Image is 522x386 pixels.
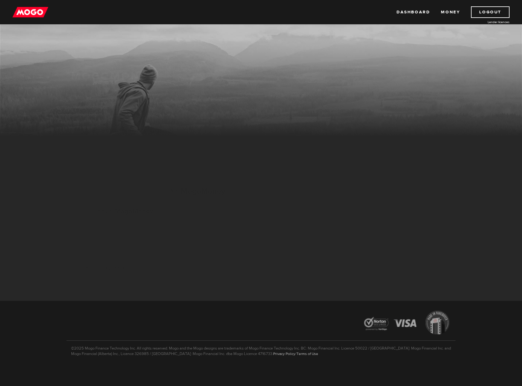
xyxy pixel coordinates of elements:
a: Terms of Use [297,351,318,356]
strong: P.S. Coming soon: [80,264,125,271]
p: even more cool features—like the ability to set up your own payments [80,264,312,271]
img: strong arm emoji [293,266,298,271]
p: ©2025 Mogo Finance Technology Inc. All rights reserved. Mogo and the Mogo designs are trademarks ... [67,340,455,357]
img: mogo_logo-11ee424be714fa7cbb0f0f49df9e16ec.png [12,6,48,18]
a: Logout [471,6,510,18]
a: Lender licences [464,20,510,24]
h3: Previous loan agreements [80,125,195,133]
a: View [287,126,312,135]
iframe: LiveChat chat widget [496,360,522,386]
h1: MogoMoney [71,70,451,83]
a: Dashboard [397,6,430,18]
a: Privacy Policy [273,351,295,356]
h3: Your MogoMoney [80,203,153,219]
a: Money [441,6,460,18]
img: legal-icons-92a2ffecb4d32d839781d1b4e4802d7b.png [358,306,455,340]
h2: MogoMoney [80,184,312,197]
p: We're working hard to bring loan details to your dashboard! (Like your current balance, next paym... [80,229,312,251]
a: chat with us [217,236,246,243]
